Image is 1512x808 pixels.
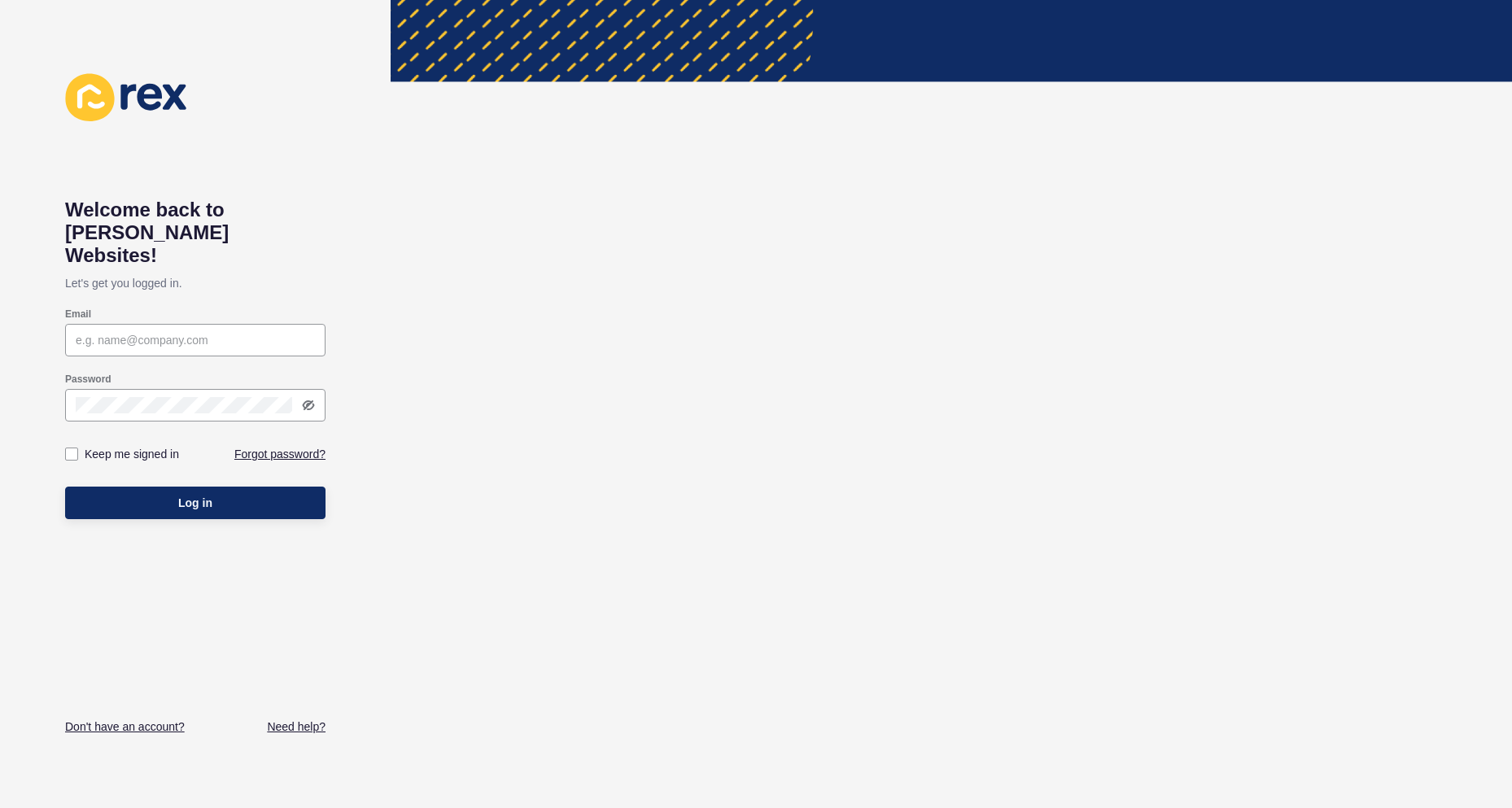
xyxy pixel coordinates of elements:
[76,332,315,348] input: e.g. name@company.com
[65,308,91,321] label: Email
[65,267,326,299] p: Let's get you logged in.
[267,718,326,735] a: Need help?
[65,199,326,267] h1: Welcome back to [PERSON_NAME] Websites!
[178,495,212,511] span: Log in
[234,446,326,462] a: Forgot password?
[65,718,185,735] a: Don't have an account?
[65,487,326,519] button: Log in
[65,373,111,386] label: Password
[85,446,179,462] label: Keep me signed in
